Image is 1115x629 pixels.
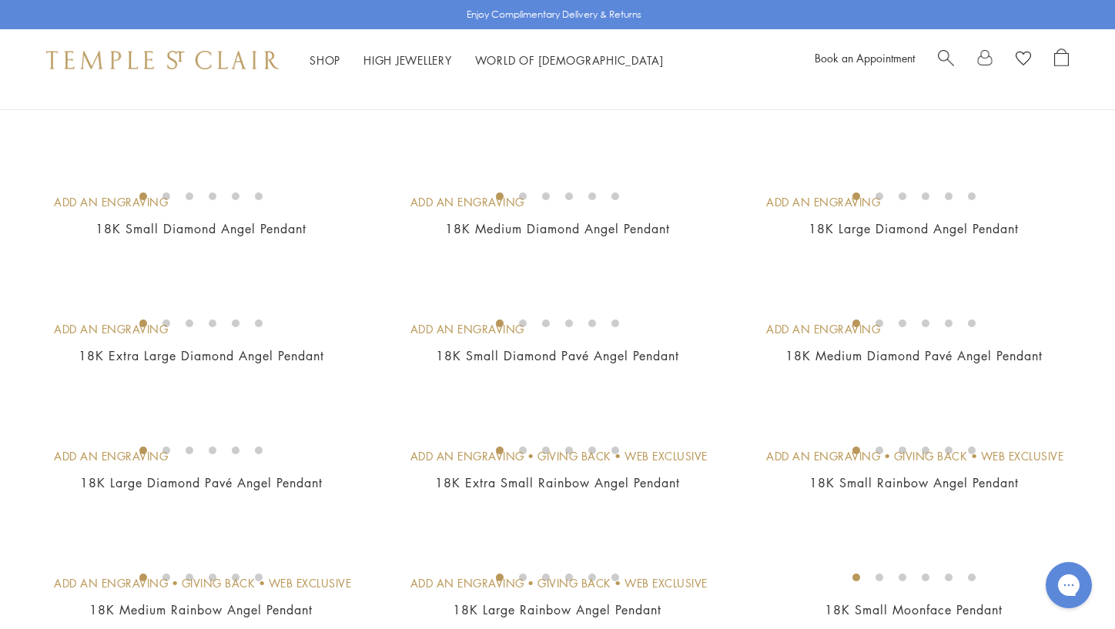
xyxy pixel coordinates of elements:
a: 18K Small Diamond Angel Pendant [95,220,306,237]
div: Add An Engraving [766,321,880,338]
a: Book an Appointment [815,50,915,65]
div: Add An Engraving [54,321,168,338]
iframe: Gorgias live chat messenger [1038,557,1100,614]
a: 18K Large Rainbow Angel Pendant [453,601,661,618]
a: 18K Medium Angel Pendant [474,94,641,111]
a: 18K Small Rainbow Angel Pendant [809,474,1019,491]
div: Add An Engraving • Giving Back • Web Exclusive [410,575,708,592]
div: Add An Engraving • Giving Back • Web Exclusive [410,448,708,465]
div: Add An Engraving [54,448,168,465]
a: ShopShop [310,52,340,68]
img: Temple St. Clair [46,51,279,69]
a: 18K Large Diamond Pavé Angel Pendant [80,474,323,491]
a: 18K Small Moonface Pendant [825,601,1003,618]
a: 18K Extra Large Diamond Angel Pendant [79,347,324,364]
a: High JewelleryHigh Jewellery [363,52,452,68]
a: 18K Extra Small Rainbow Angel Pendant [435,474,680,491]
a: 18K Large Angel Pendant [838,94,990,111]
div: Add An Engraving • Giving Back • Web Exclusive [766,448,1063,465]
div: Add An Engraving • Giving Back • Web Exclusive [54,575,351,592]
a: 18K Medium Rainbow Angel Pendant [89,601,313,618]
a: Search [938,49,954,72]
div: Add An Engraving [410,194,524,211]
a: Open Shopping Bag [1054,49,1069,72]
a: View Wishlist [1016,49,1031,72]
nav: Main navigation [310,51,664,70]
div: Add An Engraving [54,194,168,211]
a: 18K Small Diamond Pavé Angel Pendant [436,347,679,364]
a: World of [DEMOGRAPHIC_DATA]World of [DEMOGRAPHIC_DATA] [475,52,664,68]
a: 18K Medium Diamond Pavé Angel Pendant [785,347,1043,364]
a: 18K Large Diamond Angel Pendant [809,220,1019,237]
a: 18K Medium Diamond Angel Pendant [445,220,670,237]
p: Enjoy Complimentary Delivery & Returns [467,7,641,22]
div: Add An Engraving [766,194,880,211]
div: Add An Engraving [410,321,524,338]
a: 18K Small Angel Pendant [125,94,278,111]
